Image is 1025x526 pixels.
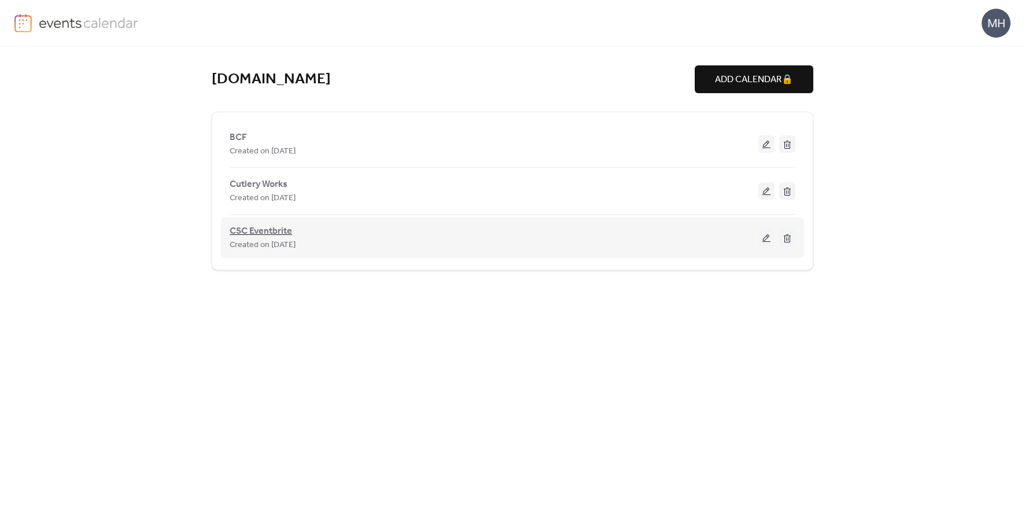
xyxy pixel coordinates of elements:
span: CSC Eventbrite [230,225,292,238]
a: Cutlery Works [230,181,287,187]
img: logo [14,14,32,32]
a: CSC Eventbrite [230,228,292,235]
img: logo-type [39,14,139,31]
a: [DOMAIN_NAME] [212,70,331,89]
span: BCF [230,131,247,145]
span: Created on [DATE] [230,192,296,205]
span: Created on [DATE] [230,238,296,252]
a: BCF [230,134,247,141]
span: Created on [DATE] [230,145,296,159]
span: Cutlery Works [230,178,287,192]
div: MH [982,9,1011,38]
